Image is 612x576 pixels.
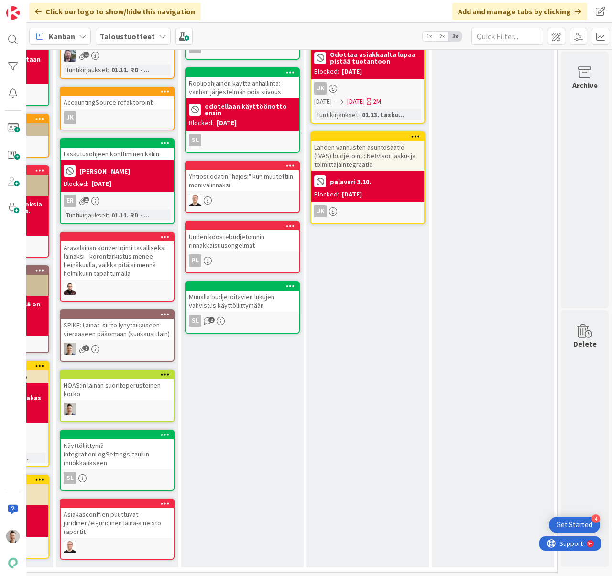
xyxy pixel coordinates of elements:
[448,32,461,41] span: 3x
[189,118,214,128] div: Blocked:
[6,530,20,543] img: TN
[48,4,53,11] div: 9+
[186,291,299,312] div: Muualla budjetoitavien lukujen vahvistus käyttöliittymään
[186,77,299,98] div: Roolipohjainen käyttäjänhallinta: vanhan järjestelmän pois siivous
[342,66,362,76] div: [DATE]
[61,195,174,207] div: ER
[61,139,174,160] div: Laskutusohjeen konffiminen käliin
[358,109,360,120] span: :
[314,189,339,199] div: Blocked:
[100,32,155,41] b: Taloustuotteet
[314,97,332,107] span: [DATE]
[64,65,108,75] div: Tuntikirjaukset
[61,403,174,415] div: TN
[64,403,76,415] img: TN
[189,254,201,267] div: PL
[83,345,89,351] span: 1
[64,179,88,189] div: Blocked:
[423,32,436,41] span: 1x
[557,520,592,530] div: Get Started
[186,162,299,191] div: Yhtiösuodatin "hajosi" kun muutettiin monivalinnaksi
[311,205,424,217] div: JK
[61,233,174,280] div: Aravalainan konvertointi tavalliseksi lainaksi - korontarkistus menee heinäkuulla, vaikka pitäisi...
[6,6,20,20] img: Visit kanbanzone.com
[217,118,237,128] div: [DATE]
[314,82,327,95] div: JK
[186,68,299,98] div: Roolipohjainen käyttäjänhallinta: vanhan järjestelmän pois siivous
[373,97,381,107] div: 2M
[186,170,299,191] div: Yhtiösuodatin "hajosi" kun muutettiin monivalinnaksi
[108,210,109,220] span: :
[49,31,75,42] span: Kanban
[573,338,597,349] div: Delete
[29,3,201,20] div: Click our logo to show/hide this navigation
[64,472,76,484] div: sl
[108,65,109,75] span: :
[61,49,174,62] div: TK
[311,132,424,171] div: Lahden vanhusten asuntosäätiö (LVAS) budjetointi: Netvisor lasku- ja toimittajaintegraatio
[189,315,201,327] div: sl
[549,517,600,533] div: Open Get Started checklist, remaining modules: 4
[572,79,598,91] div: Archive
[314,205,327,217] div: JK
[20,1,44,13] span: Support
[83,197,89,203] span: 21
[330,178,371,185] b: palaveri 3.10.
[61,541,174,553] div: LL
[61,319,174,340] div: SPIKE: Lainat: siirto lyhytaikaiseen vieraaseen pääomaan (kuukausittain)
[347,97,365,107] span: [DATE]
[83,52,89,58] span: 11
[61,343,174,355] div: TN
[471,28,543,45] input: Quick Filter...
[436,32,448,41] span: 2x
[64,343,76,355] img: TN
[61,439,174,469] div: Käyttöliittymä IntegrationLogSettings-taulun muokkaukseen
[79,168,130,174] b: [PERSON_NAME]
[91,179,111,189] div: [DATE]
[64,195,76,207] div: ER
[64,210,108,220] div: Tuntikirjaukset
[189,134,201,146] div: sl
[61,111,174,124] div: JK
[61,379,174,400] div: HOAS:in lainan suoriteperusteinen korko
[314,109,358,120] div: Tuntikirjaukset
[61,508,174,538] div: Asiakasconffien puuttuvat juridinen/ei-juridinen laina-aineisto raportit
[64,49,76,62] img: TK
[64,283,76,295] img: AA
[205,103,296,116] b: odotellaan käyttöönotto ensin
[186,194,299,206] div: LL
[64,541,76,553] img: LL
[186,134,299,146] div: sl
[61,87,174,109] div: AccountingSource refaktorointi
[61,283,174,295] div: AA
[61,370,174,400] div: HOAS:in lainan suoriteperusteinen korko
[342,189,362,199] div: [DATE]
[186,230,299,251] div: Uuden koostebudjetoinnin rinnakkaisuusongelmat
[64,111,76,124] div: JK
[186,282,299,312] div: Muualla budjetoitavien lukujen vahvistus käyttöliittymään
[61,310,174,340] div: SPIKE: Lainat: siirto lyhytaikaiseen vieraaseen pääomaan (kuukausittain)
[109,210,152,220] div: 01.11. RD - ...
[360,109,407,120] div: 01.13. Lasku...
[208,317,215,323] span: 2
[61,500,174,538] div: Asiakasconffien puuttuvat juridinen/ei-juridinen laina-aineisto raportit
[186,254,299,267] div: PL
[6,556,20,570] img: avatar
[311,141,424,171] div: Lahden vanhusten asuntosäätiö (LVAS) budjetointi: Netvisor lasku- ja toimittajaintegraatio
[330,51,421,65] b: Odottaa asiakkaalta lupaa pistää tuotantoon
[591,514,600,523] div: 4
[61,96,174,109] div: AccountingSource refaktorointi
[186,315,299,327] div: sl
[314,66,339,76] div: Blocked:
[109,65,152,75] div: 01.11. RD - ...
[452,3,587,20] div: Add and manage tabs by clicking
[61,241,174,280] div: Aravalainan konvertointi tavalliseksi lainaksi - korontarkistus menee heinäkuulla, vaikka pitäisi...
[61,431,174,469] div: Käyttöliittymä IntegrationLogSettings-taulun muokkaukseen
[189,194,201,206] img: LL
[311,82,424,95] div: JK
[61,148,174,160] div: Laskutusohjeen konffiminen käliin
[61,472,174,484] div: sl
[186,222,299,251] div: Uuden koostebudjetoinnin rinnakkaisuusongelmat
